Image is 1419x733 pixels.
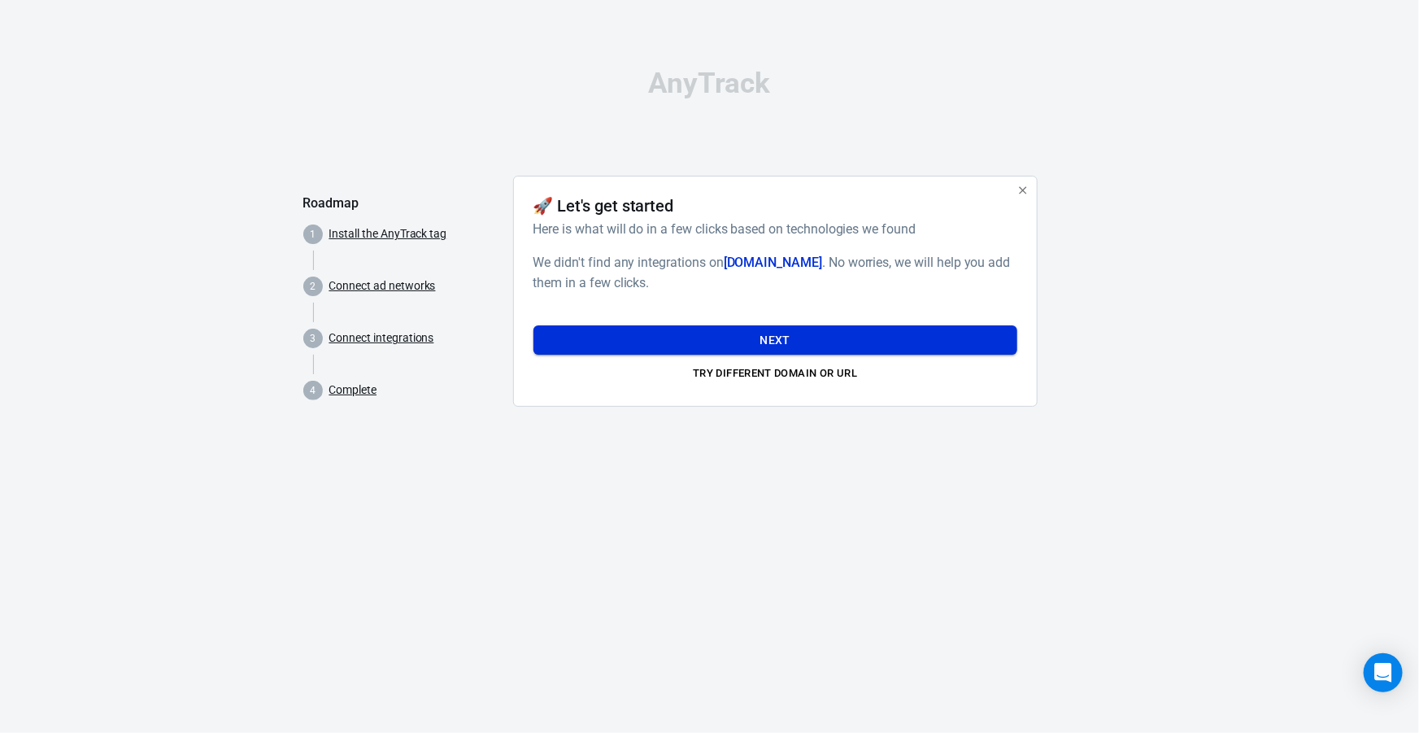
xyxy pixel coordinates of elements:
[310,281,316,292] text: 2
[310,229,316,240] text: 1
[533,196,674,216] h4: 🚀 Let's get started
[533,219,1011,239] h6: Here is what will do in a few clicks based on technologies we found
[303,69,1116,98] div: AnyTrack
[724,255,822,270] span: [DOMAIN_NAME]
[533,361,1017,386] button: Try different domain or url
[310,333,316,344] text: 3
[533,252,1017,293] h6: We didn't find any integrations on . No worries, we will help you add them in a few clicks.
[329,382,377,399] a: Complete
[329,277,436,295] a: Connect ad networks
[310,385,316,396] text: 4
[329,329,434,347] a: Connect integrations
[533,325,1017,356] button: Next
[1364,653,1403,692] div: Open Intercom Messenger
[303,195,500,212] h5: Roadmap
[329,225,447,242] a: Install the AnyTrack tag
